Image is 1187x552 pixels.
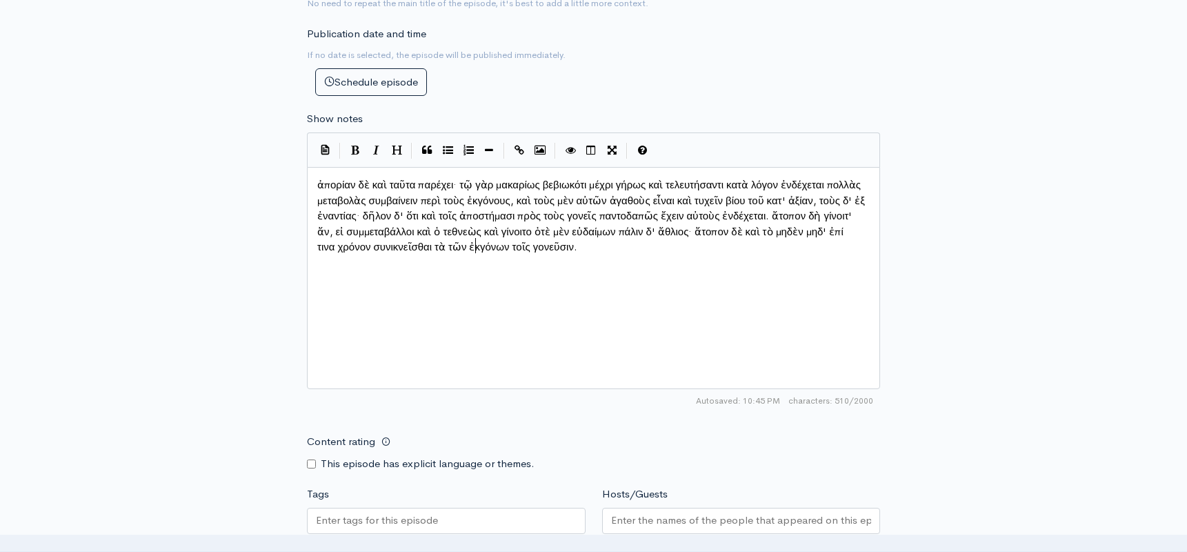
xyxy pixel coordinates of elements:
[626,143,628,159] i: |
[366,140,386,161] button: Italic
[317,240,577,253] span: τινα χρόνον συνικνεῖσθαι τὰ τῶν ἐκγόνων τοῖς γονεῦσιν.
[307,49,566,61] small: If no date is selected, the episode will be published immediately.
[560,140,581,161] button: Toggle Preview
[458,140,479,161] button: Numbered List
[307,26,426,42] label: Publication date and time
[602,486,668,502] label: Hosts/Guests
[315,68,427,97] button: Schedule episode
[555,143,556,159] i: |
[307,486,329,502] label: Tags
[479,140,499,161] button: Insert Horizontal Line
[530,140,550,161] button: Insert Image
[601,140,622,161] button: Toggle Fullscreen
[788,395,873,407] span: 510/2000
[307,428,375,456] label: Content rating
[437,140,458,161] button: Generic List
[315,139,335,160] button: Insert Show Notes Template
[316,513,440,529] input: Enter tags for this episode
[581,140,601,161] button: Toggle Side by Side
[307,111,363,127] label: Show notes
[317,178,868,238] span: ἀπορίαν δὲ καὶ ταῦτα παρέχει· τῷ γὰρ μακαρίως βεβιωκότι μέχρι γήρως καὶ τελευτήσαντι κατὰ λόγον ἐ...
[632,140,652,161] button: Markdown Guide
[503,143,505,159] i: |
[339,143,341,159] i: |
[417,140,437,161] button: Quote
[509,140,530,161] button: Create Link
[411,143,412,159] i: |
[696,395,780,407] span: Autosaved: 10:45 PM
[345,140,366,161] button: Bold
[611,513,872,529] input: Enter the names of the people that appeared on this episode
[321,456,535,472] label: This episode has explicit language or themes.
[386,140,407,161] button: Heading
